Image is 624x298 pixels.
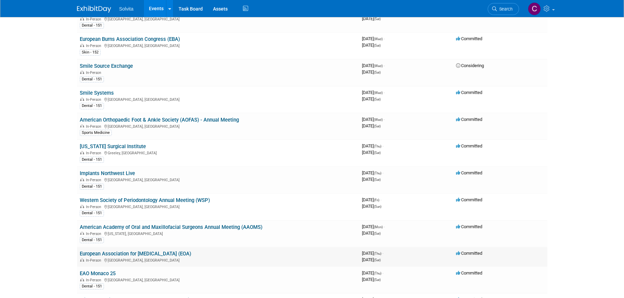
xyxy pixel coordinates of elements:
[528,2,541,15] img: Cindy Miller
[80,257,356,263] div: [GEOGRAPHIC_DATA], [GEOGRAPHIC_DATA]
[362,123,381,128] span: [DATE]
[80,49,101,56] div: Skin - 152
[80,210,104,216] div: Dental - 151
[456,270,482,276] span: Committed
[362,257,381,262] span: [DATE]
[86,178,103,182] span: In-Person
[80,270,116,277] a: EAO Monaco 25
[362,117,385,122] span: [DATE]
[497,6,513,12] span: Search
[80,123,356,129] div: [GEOGRAPHIC_DATA], [GEOGRAPHIC_DATA]
[456,90,482,95] span: Committed
[80,205,84,208] img: In-Person Event
[362,150,381,155] span: [DATE]
[362,197,381,202] span: [DATE]
[374,91,383,95] span: (Wed)
[374,178,381,182] span: (Sat)
[80,103,104,109] div: Dental - 151
[374,44,381,47] span: (Sat)
[80,224,262,230] a: American Academy of Oral and Maxillofacial Surgeons Annual Meeting (AAOMS)
[374,144,381,148] span: (Thu)
[374,97,381,101] span: (Sat)
[86,278,103,282] span: In-Person
[80,277,356,282] div: [GEOGRAPHIC_DATA], [GEOGRAPHIC_DATA]
[456,36,482,41] span: Committed
[456,224,482,229] span: Committed
[374,198,379,202] span: (Fri)
[80,22,104,29] div: Dental - 151
[374,124,381,128] span: (Sat)
[362,224,385,229] span: [DATE]
[80,16,356,21] div: [GEOGRAPHIC_DATA], [GEOGRAPHIC_DATA]
[374,271,381,275] span: (Thu)
[362,170,383,175] span: [DATE]
[384,90,385,95] span: -
[80,17,84,20] img: In-Person Event
[374,118,383,122] span: (Wed)
[77,6,111,13] img: ExhibitDay
[80,36,180,42] a: European Burns Association Congress (EBA)
[119,6,134,12] span: Solvita
[80,90,114,96] a: Smile Systems
[362,43,381,48] span: [DATE]
[374,171,381,175] span: (Thu)
[362,251,383,256] span: [DATE]
[362,96,381,101] span: [DATE]
[362,277,381,282] span: [DATE]
[86,151,103,155] span: In-Person
[86,205,103,209] span: In-Person
[80,150,356,155] div: Greeley, [GEOGRAPHIC_DATA]
[384,224,385,229] span: -
[374,258,381,262] span: (Sat)
[374,225,383,229] span: (Mon)
[362,204,381,209] span: [DATE]
[80,204,356,209] div: [GEOGRAPHIC_DATA], [GEOGRAPHIC_DATA]
[362,143,383,148] span: [DATE]
[86,232,103,236] span: In-Person
[382,170,383,175] span: -
[80,124,84,128] img: In-Person Event
[80,278,84,281] img: In-Person Event
[362,63,385,68] span: [DATE]
[80,251,191,257] a: European Association for [MEDICAL_DATA] (EOA)
[374,17,381,21] span: (Sat)
[362,36,385,41] span: [DATE]
[374,37,383,41] span: (Wed)
[80,70,84,74] img: In-Person Event
[456,251,482,256] span: Committed
[80,143,146,150] a: [US_STATE] Surgical Institute
[80,177,356,182] div: [GEOGRAPHIC_DATA], [GEOGRAPHIC_DATA]
[382,251,383,256] span: -
[374,278,381,282] span: (Sat)
[86,17,103,21] span: In-Person
[80,258,84,262] img: In-Person Event
[86,44,103,48] span: In-Person
[80,130,112,136] div: Sports Medicine
[380,197,381,202] span: -
[80,231,356,236] div: [US_STATE], [GEOGRAPHIC_DATA]
[80,63,133,69] a: Smile Source Exchange
[80,151,84,154] img: In-Person Event
[80,157,104,163] div: Dental - 151
[374,70,381,74] span: (Sat)
[456,117,482,122] span: Committed
[382,270,383,276] span: -
[456,170,482,175] span: Committed
[362,90,385,95] span: [DATE]
[362,177,381,182] span: [DATE]
[80,170,135,176] a: Implants Northwest Live
[374,205,381,208] span: (Sun)
[86,70,103,75] span: In-Person
[374,64,383,68] span: (Wed)
[80,117,239,123] a: American Orthopaedic Foot & Ankle Society (AOFAS) - Annual Meeting
[80,197,210,203] a: Western Society of Periodontology Annual Meeting (WSP)
[80,96,356,102] div: [GEOGRAPHIC_DATA], [GEOGRAPHIC_DATA]
[80,283,104,289] div: Dental - 151
[80,76,104,82] div: Dental - 151
[456,143,482,148] span: Committed
[374,232,381,235] span: (Sat)
[80,237,104,243] div: Dental - 151
[80,44,84,47] img: In-Person Event
[80,232,84,235] img: In-Person Event
[80,97,84,101] img: In-Person Event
